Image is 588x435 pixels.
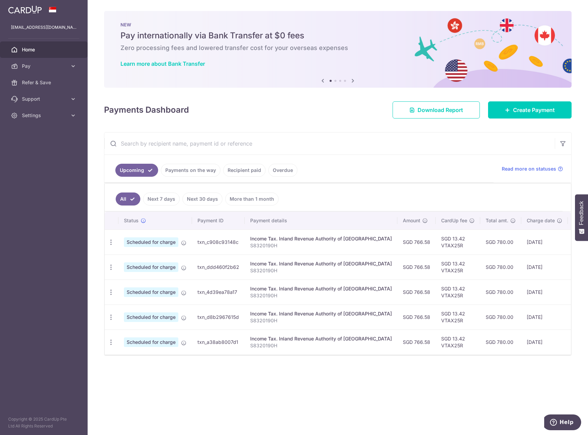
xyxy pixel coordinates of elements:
a: Recipient paid [223,164,266,177]
a: Overdue [268,164,297,177]
div: Income Tax. Inland Revenue Authority of [GEOGRAPHIC_DATA] [250,335,392,342]
span: Charge date [527,217,555,224]
span: Settings [22,112,67,119]
div: Income Tax. Inland Revenue Authority of [GEOGRAPHIC_DATA] [250,235,392,242]
h6: Zero processing fees and lowered transfer cost for your overseas expenses [120,44,555,52]
td: txn_ddd460f2b62 [192,254,245,279]
a: Next 7 days [143,192,180,206]
div: Income Tax. Inland Revenue Authority of [GEOGRAPHIC_DATA] [250,260,392,267]
td: SGD 780.00 [480,229,521,254]
th: Payment details [245,212,397,229]
span: CardUp fee [441,217,467,224]
a: Upcoming [115,164,158,177]
span: Status [124,217,139,224]
a: Payments on the way [161,164,220,177]
span: Scheduled for charge [124,237,178,247]
span: Support [22,96,67,102]
div: Income Tax. Inland Revenue Authority of [GEOGRAPHIC_DATA] [250,310,392,317]
td: SGD 780.00 [480,304,521,330]
span: Scheduled for charge [124,287,178,297]
td: SGD 766.58 [397,229,436,254]
td: [DATE] [521,229,568,254]
span: Scheduled for charge [124,262,178,272]
img: Bank transfer banner [104,11,572,88]
th: Payment ID [192,212,245,229]
a: Download Report [393,101,480,119]
p: [EMAIL_ADDRESS][DOMAIN_NAME] [11,24,77,31]
td: SGD 766.58 [397,330,436,355]
h4: Payments Dashboard [104,104,189,116]
span: Home [22,46,67,53]
span: Read more on statuses [502,165,556,172]
input: Search by recipient name, payment id or reference [104,133,555,154]
td: txn_a38ab8007d1 [192,330,245,355]
a: Next 30 days [182,192,222,206]
td: SGD 13.42 VTAX25R [436,330,480,355]
td: txn_d8b2967615d [192,304,245,330]
td: SGD 13.42 VTAX25R [436,254,480,279]
h5: Pay internationally via Bank Transfer at $0 fees [120,30,555,41]
a: Read more on statuses [502,165,563,172]
td: SGD 780.00 [480,279,521,304]
span: Download Report [418,106,463,114]
span: Refer & Save [22,79,67,86]
a: Learn more about Bank Transfer [120,60,205,67]
td: [DATE] [521,304,568,330]
span: Create Payment [513,106,555,114]
a: More than 1 month [225,192,279,206]
iframe: Opens a widget where you can find more information [544,414,581,432]
img: CardUp [8,5,42,14]
td: SGD 766.58 [397,254,436,279]
td: SGD 13.42 VTAX25R [436,279,480,304]
td: SGD 13.42 VTAX25R [436,229,480,254]
td: SGD 13.42 VTAX25R [436,304,480,330]
td: SGD 766.58 [397,279,436,304]
span: Total amt. [486,217,508,224]
span: Amount [403,217,420,224]
span: Pay [22,63,67,70]
td: SGD 780.00 [480,330,521,355]
span: Scheduled for charge [124,337,178,347]
td: [DATE] [521,330,568,355]
span: Scheduled for charge [124,312,178,322]
td: SGD 766.58 [397,304,436,330]
td: SGD 780.00 [480,254,521,279]
p: S8320190H [250,267,392,274]
p: S8320190H [250,317,392,324]
p: NEW [120,22,555,27]
td: txn_c908c93148c [192,229,245,254]
div: Income Tax. Inland Revenue Authority of [GEOGRAPHIC_DATA] [250,285,392,292]
a: All [116,192,140,206]
span: Feedback [578,201,585,225]
p: S8320190H [250,342,392,349]
td: [DATE] [521,279,568,304]
p: S8320190H [250,292,392,299]
a: Create Payment [488,101,572,119]
td: [DATE] [521,254,568,279]
p: S8320190H [250,242,392,249]
td: txn_4d39ea78a17 [192,279,245,304]
button: Feedback - Show survey [575,194,588,241]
